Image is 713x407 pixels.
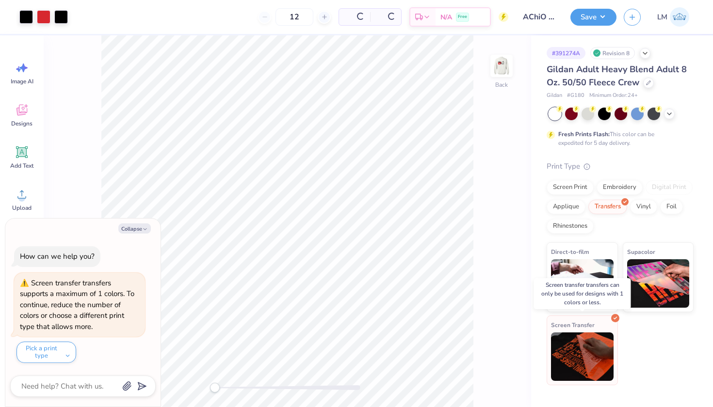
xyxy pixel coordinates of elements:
[551,320,595,330] span: Screen Transfer
[627,259,690,308] img: Supacolor
[210,383,220,392] div: Accessibility label
[20,278,134,331] div: Screen transfer transfers supports a maximum of 1 colors. To continue, reduce the number of color...
[534,278,631,309] div: Screen transfer transfers can only be used for designs with 1 colors or less.
[11,78,33,85] span: Image AI
[670,7,689,27] img: Lauren Mcdougal
[657,12,667,23] span: LM
[547,63,687,88] span: Gildan Adult Heavy Blend Adult 8 Oz. 50/50 Fleece Crew
[547,92,562,100] span: Gildan
[567,92,584,100] span: # G180
[516,7,563,27] input: Untitled Design
[630,200,657,214] div: Vinyl
[558,130,678,147] div: This color can be expedited for 5 day delivery.
[653,7,694,27] a: LM
[16,342,76,363] button: Pick a print type
[275,8,313,26] input: – –
[10,162,33,170] span: Add Text
[588,200,627,214] div: Transfers
[646,180,693,195] div: Digital Print
[551,259,614,308] img: Direct-to-film
[547,47,585,59] div: # 391274A
[551,332,614,381] img: Screen Transfer
[492,56,511,76] img: Back
[11,120,32,127] span: Designs
[660,200,683,214] div: Foil
[547,219,594,234] div: Rhinestones
[495,80,508,89] div: Back
[547,161,694,172] div: Print Type
[20,251,95,261] div: How can we help you?
[547,200,585,214] div: Applique
[458,14,467,20] span: Free
[627,247,655,257] span: Supacolor
[440,12,452,22] span: N/A
[12,204,32,212] span: Upload
[589,92,638,100] span: Minimum Order: 24 +
[570,9,616,26] button: Save
[558,130,610,138] strong: Fresh Prints Flash:
[597,180,643,195] div: Embroidery
[118,223,151,234] button: Collapse
[590,47,635,59] div: Revision 8
[547,180,594,195] div: Screen Print
[551,247,589,257] span: Direct-to-film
